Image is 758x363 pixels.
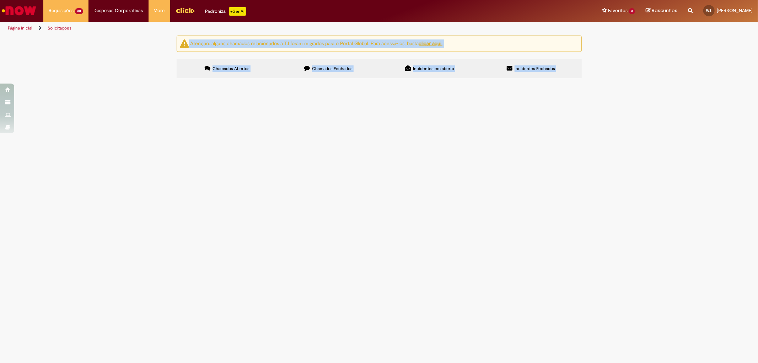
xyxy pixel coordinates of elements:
[190,40,443,47] ng-bind-html: Atenção: alguns chamados relacionados a T.I foram migrados para o Portal Global. Para acessá-los,...
[5,22,500,35] ul: Trilhas de página
[94,7,143,14] span: Despesas Corporativas
[229,7,246,16] p: +GenAi
[419,40,443,47] a: clicar aqui.
[213,66,249,71] span: Chamados Abertos
[205,7,246,16] div: Padroniza
[652,7,677,14] span: Rascunhos
[706,8,712,13] span: WS
[1,4,37,18] img: ServiceNow
[176,5,195,16] img: click_logo_yellow_360x200.png
[717,7,753,14] span: [PERSON_NAME]
[646,7,677,14] a: Rascunhos
[608,7,628,14] span: Favoritos
[49,7,74,14] span: Requisições
[413,66,454,71] span: Incidentes em aberto
[48,25,71,31] a: Solicitações
[312,66,353,71] span: Chamados Fechados
[8,25,32,31] a: Página inicial
[629,8,635,14] span: 3
[75,8,83,14] span: 30
[515,66,555,71] span: Incidentes Fechados
[154,7,165,14] span: More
